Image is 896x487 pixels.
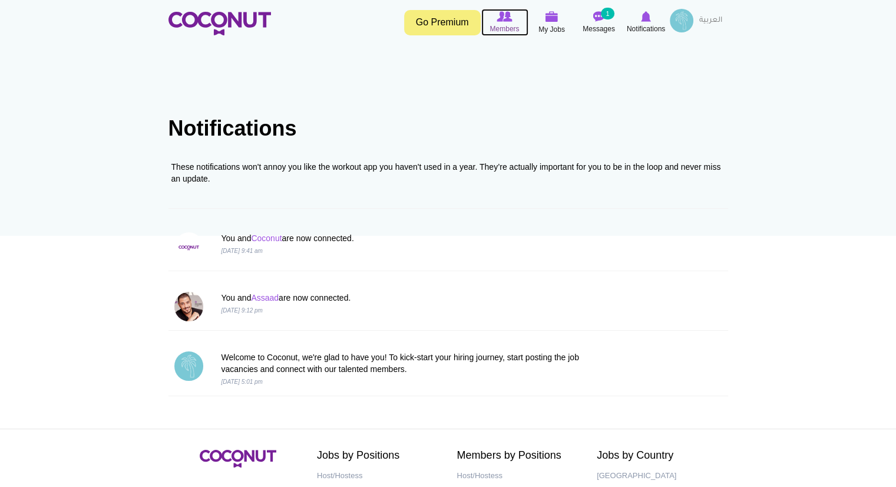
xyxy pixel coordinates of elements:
[641,11,651,22] img: Notifications
[545,11,558,22] img: My Jobs
[221,232,580,244] p: You and are now connected.
[528,9,576,37] a: My Jobs My Jobs
[168,117,728,140] h1: Notifications
[404,10,481,35] a: Go Premium
[490,23,519,35] span: Members
[317,450,439,462] h2: Jobs by Positions
[171,161,725,185] div: These notifications won't annoy you like the workout app you haven't used in a year. They’re actu...
[221,292,580,304] p: You and are now connected.
[597,450,719,462] h2: Jobs by Country
[538,24,565,35] span: My Jobs
[576,9,623,36] a: Messages Messages 1
[221,379,262,385] i: [DATE] 5:01 pm
[497,11,512,22] img: Browse Members
[601,8,614,19] small: 1
[168,12,271,35] img: Home
[251,233,282,243] a: Coconut
[200,450,276,468] img: Coconut
[623,9,670,36] a: Notifications Notifications
[457,468,580,485] a: Host/Hostess
[221,307,262,314] i: [DATE] 9:12 pm
[317,468,439,485] a: Host/Hostess
[593,11,605,22] img: Messages
[221,351,580,375] p: Welcome to Coconut, we're glad to have you! To kick-start your hiring journey, start posting the ...
[457,450,580,462] h2: Members by Positions
[693,9,728,32] a: العربية
[221,248,262,254] i: [DATE] 9:41 am
[583,23,615,35] span: Messages
[597,468,719,485] a: [GEOGRAPHIC_DATA]
[251,293,279,302] a: Assaad
[481,9,528,36] a: Browse Members Members
[627,23,665,35] span: Notifications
